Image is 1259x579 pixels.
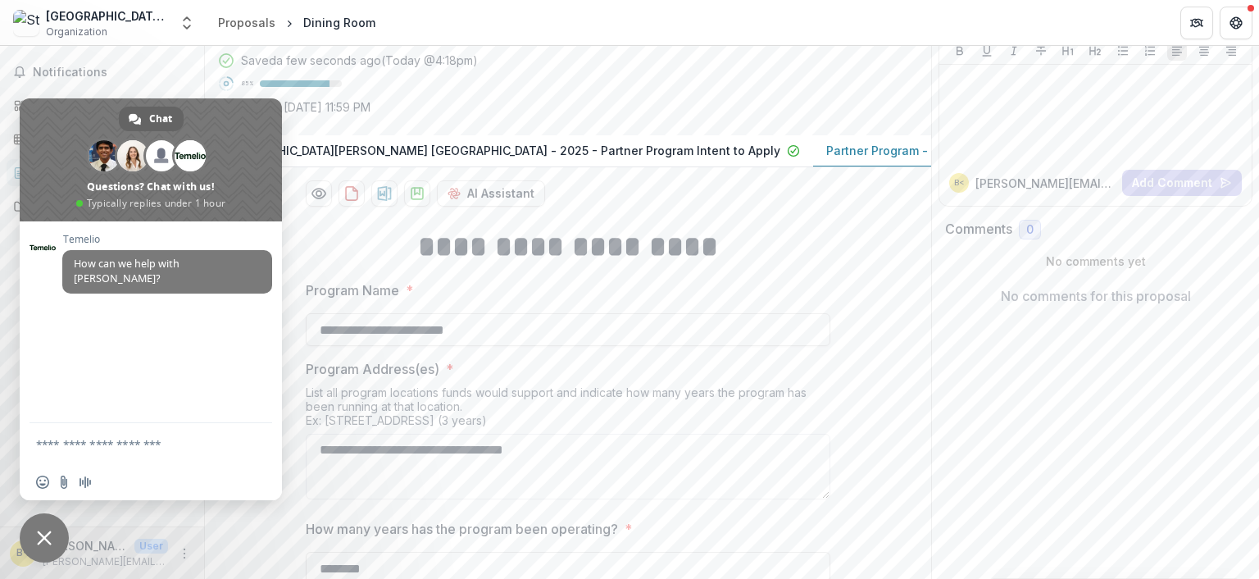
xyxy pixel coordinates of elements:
button: download-proposal [404,180,430,207]
button: Preview 66117e11-eb57-405f-850b-c8bcbe293246-1.pdf [306,180,332,207]
a: Proposals [211,11,282,34]
button: Align Left [1167,41,1187,61]
button: Add Comment [1122,170,1242,196]
img: St. Vincent de Paul Place Norwich [13,10,39,36]
span: 0 [1026,223,1034,237]
button: Partners [1180,7,1213,39]
div: Saved a few seconds ago ( Today @ 4:18pm ) [241,52,478,69]
div: Dining Room [303,14,375,31]
h2: Comments [945,221,1012,237]
span: Audio message [79,476,92,489]
span: Temelio [62,234,272,245]
p: How many years has the program been operating? [306,519,618,539]
a: Tasks [7,125,198,153]
div: brenda.svdpp@gmail.com <brenda.svdpp@gmail.com> [16,548,30,558]
button: Bullet List [1113,41,1133,61]
span: Organization [46,25,107,39]
button: Bold [950,41,970,61]
span: Chat [149,107,172,131]
span: Insert an emoji [36,476,49,489]
p: 85 % [241,78,253,89]
span: Notifications [33,66,191,80]
button: More [175,544,194,563]
button: Underline [977,41,997,61]
button: Notifications [7,59,198,85]
button: Italicize [1004,41,1024,61]
button: Open entity switcher [175,7,198,39]
button: Align Right [1221,41,1241,61]
p: [PERSON_NAME][EMAIL_ADDRESS][DOMAIN_NAME] <[PERSON_NAME][DOMAIN_NAME][EMAIL_ADDRESS][DOMAIN_NAME]> [43,537,128,554]
div: brenda.svdpp@gmail.com <brenda.svdpp@gmail.com> [954,179,965,187]
div: [GEOGRAPHIC_DATA][PERSON_NAME] [GEOGRAPHIC_DATA] [46,7,169,25]
div: Close chat [20,513,69,563]
a: Documents [7,193,198,220]
p: Program Name [306,280,399,300]
textarea: Compose your message... [36,437,230,452]
p: [PERSON_NAME][EMAIL_ADDRESS][DOMAIN_NAME] [43,554,168,569]
span: Send a file [57,476,70,489]
nav: breadcrumb [211,11,382,34]
p: [PERSON_NAME][EMAIL_ADDRESS][DOMAIN_NAME] < [975,175,1116,192]
button: download-proposal [371,180,398,207]
button: Align Center [1194,41,1214,61]
button: download-proposal [339,180,365,207]
p: [GEOGRAPHIC_DATA][PERSON_NAME] [GEOGRAPHIC_DATA] - 2025 - Partner Program Intent to Apply [218,142,780,159]
div: Proposals [218,14,275,31]
p: Due on [DATE] 11:59 PM [241,98,370,116]
button: AI Assistant [437,180,545,207]
button: Heading 2 [1085,41,1105,61]
a: Dashboard [7,92,198,119]
div: Dashboard [33,97,184,114]
button: Strike [1031,41,1051,61]
p: Program Address(es) [306,359,439,379]
button: Ordered List [1140,41,1160,61]
span: How can we help with [PERSON_NAME]? [74,257,180,285]
button: Get Help [1220,7,1252,39]
p: Partner Program - Admissions Application [826,142,1065,159]
div: List all program locations funds would support and indicate how many years the program has been r... [306,385,830,434]
a: Proposals [7,159,198,186]
p: User [134,539,168,554]
button: Heading 1 [1058,41,1078,61]
div: Chat [119,107,184,131]
p: No comments yet [945,253,1246,270]
p: No comments for this proposal [1001,286,1191,306]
